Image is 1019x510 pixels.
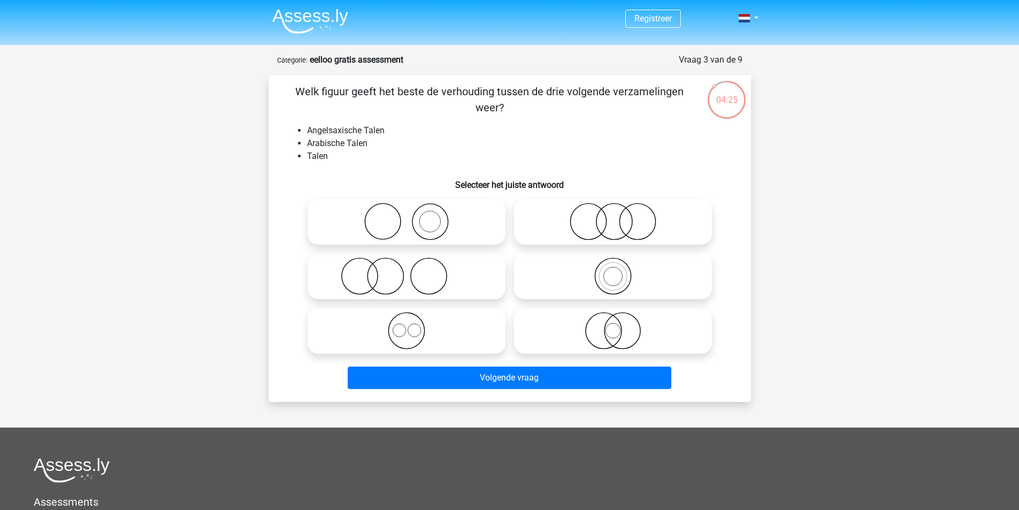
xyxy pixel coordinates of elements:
img: Assessly [272,9,348,34]
div: 04:25 [707,80,747,106]
li: Angelsaxische Talen [307,124,734,137]
img: Assessly logo [34,458,110,483]
h6: Selecteer het juiste antwoord [286,171,734,190]
button: Volgende vraag [348,367,671,389]
small: Categorie: [277,56,308,64]
strong: eelloo gratis assessment [310,55,403,65]
a: Registreer [634,13,672,24]
p: Welk figuur geeft het beste de verhouding tussen de drie volgende verzamelingen weer? [286,83,694,116]
li: Arabische Talen [307,137,734,150]
li: Talen [307,150,734,163]
div: Vraag 3 van de 9 [679,54,742,66]
h5: Assessments [34,496,985,508]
